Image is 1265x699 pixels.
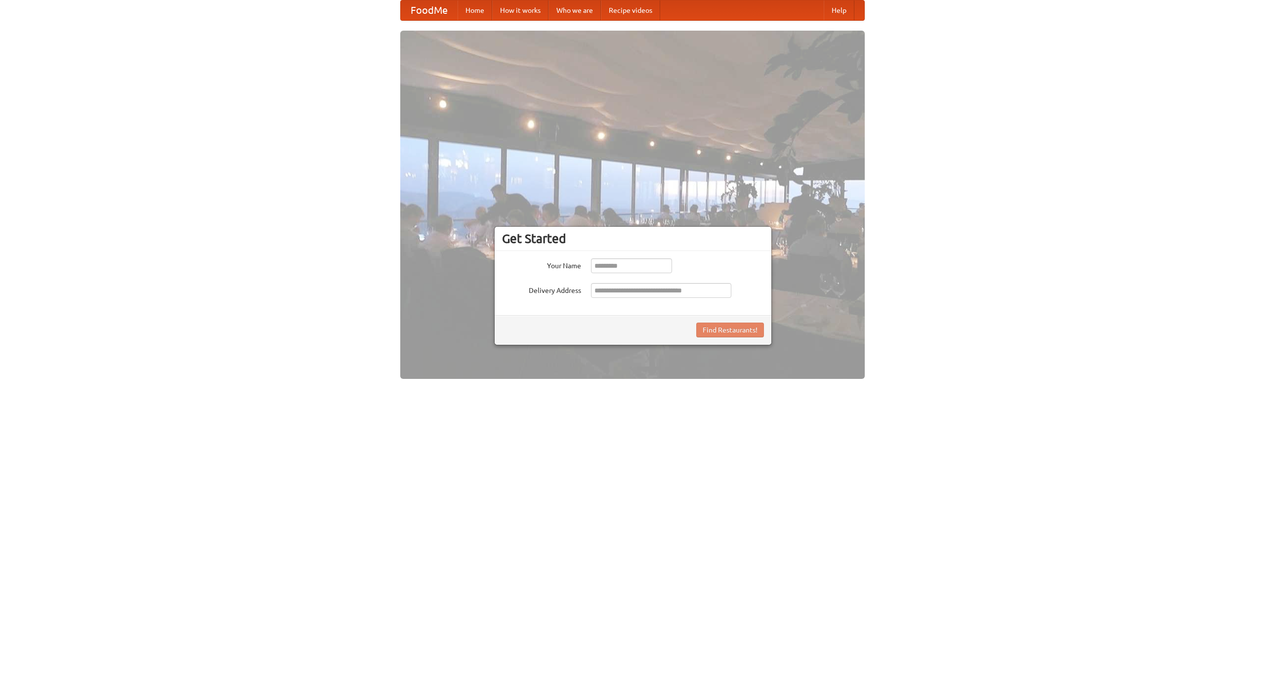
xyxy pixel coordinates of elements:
label: Delivery Address [502,283,581,295]
a: Who we are [548,0,601,20]
label: Your Name [502,258,581,271]
a: FoodMe [401,0,458,20]
a: Home [458,0,492,20]
a: Help [824,0,854,20]
a: Recipe videos [601,0,660,20]
h3: Get Started [502,231,764,246]
button: Find Restaurants! [696,323,764,337]
a: How it works [492,0,548,20]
